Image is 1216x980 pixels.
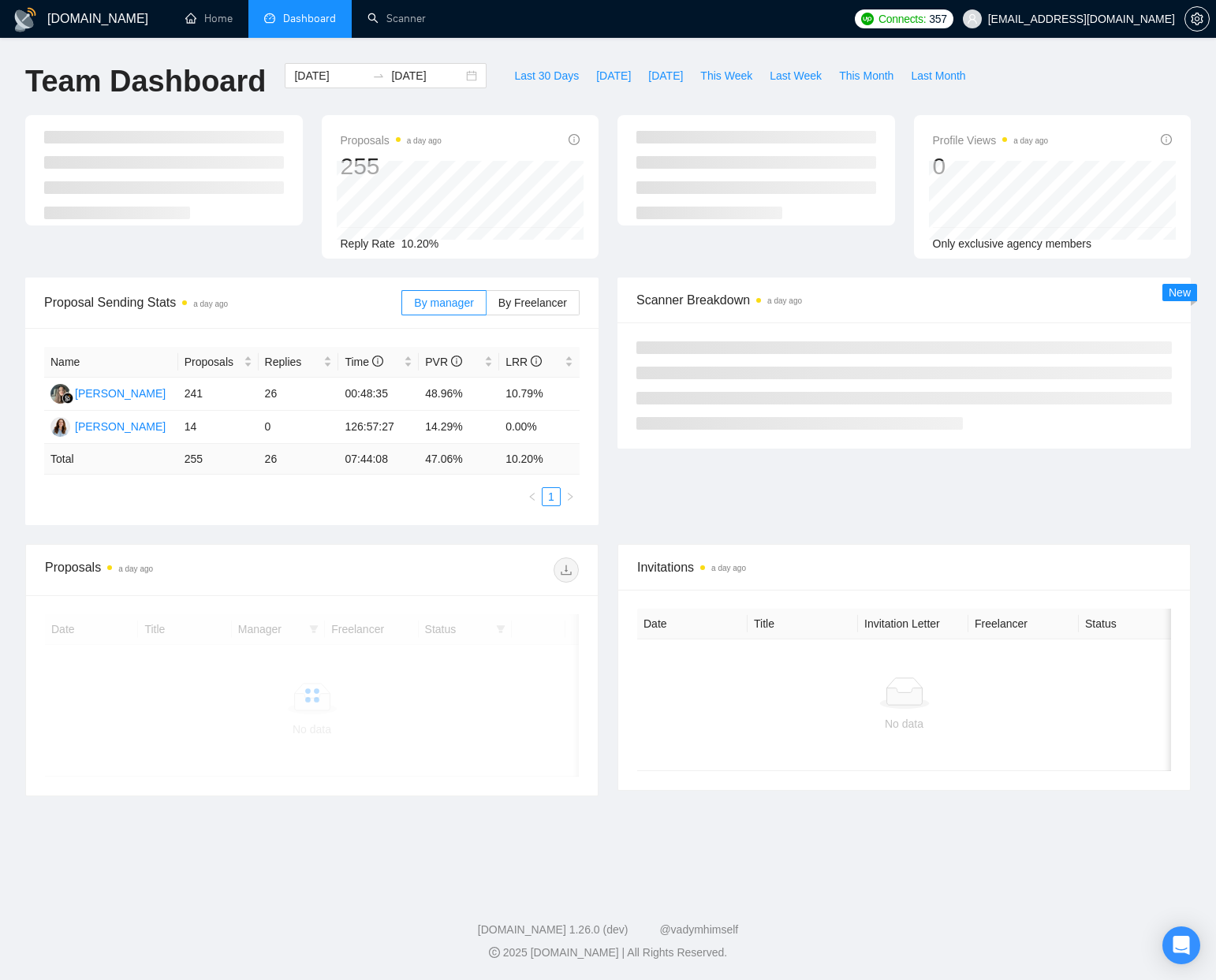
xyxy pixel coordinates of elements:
[839,67,893,84] span: This Month
[341,151,442,181] div: 255
[1079,609,1189,639] th: Status
[178,347,259,378] th: Proposals
[75,418,166,435] div: [PERSON_NAME]
[498,296,567,309] span: By Freelancer
[542,487,561,506] li: 1
[13,7,38,32] img: logo
[1013,136,1048,145] time: a day ago
[543,488,560,505] a: 1
[294,67,366,84] input: Start date
[596,67,631,84] span: [DATE]
[338,411,419,444] td: 126:57:27
[367,12,426,25] a: searchScanner
[561,487,580,506] li: Next Page
[1162,926,1200,964] div: Open Intercom Messenger
[44,347,178,378] th: Name
[499,378,580,411] td: 10.79%
[391,67,463,84] input: End date
[967,13,978,24] span: user
[185,12,233,25] a: homeHome
[259,378,339,411] td: 26
[425,356,462,368] span: PVR
[648,67,683,84] span: [DATE]
[407,136,442,145] time: a day ago
[193,300,228,308] time: a day ago
[878,10,926,28] span: Connects:
[1161,134,1172,145] span: info-circle
[933,151,1049,181] div: 0
[659,923,738,936] a: @vadymhimself
[692,63,761,88] button: This Week
[338,378,419,411] td: 00:48:35
[489,947,500,958] span: copyright
[637,557,1171,577] span: Invitations
[185,353,241,371] span: Proposals
[62,393,73,404] img: gigradar-bm.png
[341,237,395,250] span: Reply Rate
[929,10,946,28] span: 357
[640,63,692,88] button: [DATE]
[1185,13,1209,25] span: setting
[770,67,822,84] span: Last Week
[75,385,166,402] div: [PERSON_NAME]
[118,565,153,573] time: a day ago
[178,378,259,411] td: 241
[345,356,382,368] span: Time
[44,444,178,475] td: Total
[372,356,383,367] span: info-circle
[13,945,1203,961] div: 2025 [DOMAIN_NAME] | All Rights Reserved.
[565,492,575,501] span: right
[1184,6,1210,32] button: setting
[478,923,629,936] a: [DOMAIN_NAME] 1.26.0 (dev)
[259,411,339,444] td: 0
[419,378,499,411] td: 48.96%
[44,293,401,312] span: Proposal Sending Stats
[587,63,640,88] button: [DATE]
[341,131,442,150] span: Proposals
[523,487,542,506] li: Previous Page
[401,237,438,250] span: 10.20%
[711,564,746,572] time: a day ago
[505,356,542,368] span: LRR
[499,444,580,475] td: 10.20 %
[50,417,70,437] img: JM
[50,419,166,432] a: JM[PERSON_NAME]
[1184,13,1210,25] a: setting
[25,63,266,100] h1: Team Dashboard
[636,290,1172,310] span: Scanner Breakdown
[451,356,462,367] span: info-circle
[968,609,1079,639] th: Freelancer
[911,67,965,84] span: Last Month
[372,69,385,82] span: to
[419,444,499,475] td: 47.06 %
[933,131,1049,150] span: Profile Views
[933,237,1092,250] span: Only exclusive agency members
[178,444,259,475] td: 255
[372,69,385,82] span: swap-right
[264,13,275,24] span: dashboard
[259,347,339,378] th: Replies
[902,63,974,88] button: Last Month
[45,557,312,583] div: Proposals
[50,386,166,399] a: LK[PERSON_NAME]
[259,444,339,475] td: 26
[861,13,874,25] img: upwork-logo.png
[650,715,1158,732] div: No data
[338,444,419,475] td: 07:44:08
[523,487,542,506] button: left
[283,12,336,25] span: Dashboard
[637,609,748,639] th: Date
[569,134,580,145] span: info-circle
[528,492,537,501] span: left
[1169,286,1191,299] span: New
[767,296,802,305] time: a day ago
[761,63,830,88] button: Last Week
[830,63,902,88] button: This Month
[265,353,321,371] span: Replies
[505,63,587,88] button: Last 30 Days
[499,411,580,444] td: 0.00%
[531,356,542,367] span: info-circle
[414,296,473,309] span: By manager
[700,67,752,84] span: This Week
[748,609,858,639] th: Title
